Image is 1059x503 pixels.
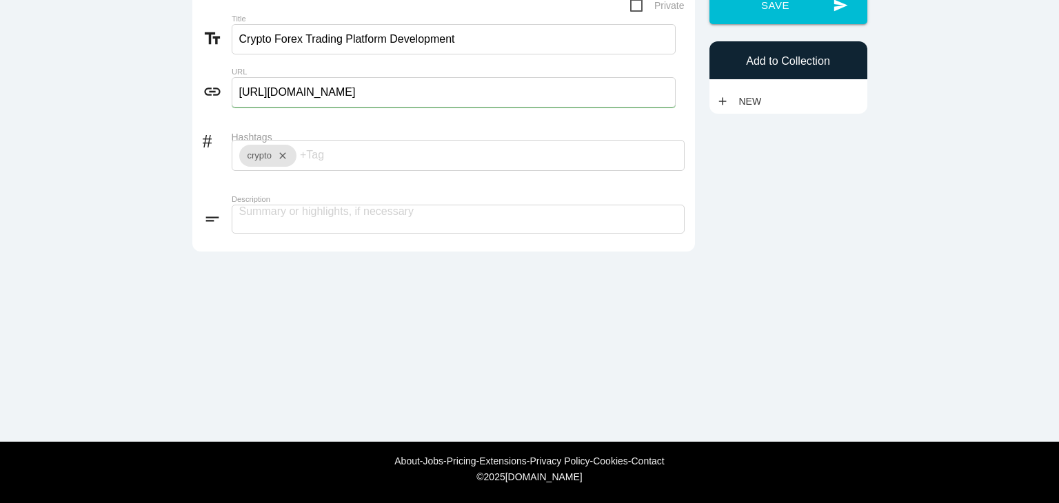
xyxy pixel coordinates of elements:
input: What does this link to? [232,24,676,54]
i: # [203,128,232,147]
i: short_text [203,209,232,229]
a: Contact [631,455,664,466]
input: +Tag [300,141,383,170]
label: Title [232,14,594,23]
label: URL [232,68,594,76]
label: Hashtags [232,132,685,143]
a: Jobs [423,455,444,466]
span: 2025 [484,471,505,482]
label: Description [232,195,594,204]
div: © [DOMAIN_NAME] [163,471,895,482]
input: Enter link to webpage [232,77,676,107]
i: link [203,82,232,101]
i: text_fields [203,29,232,48]
a: Pricing [447,455,476,466]
a: Cookies [593,455,628,466]
h6: Add to Collection [716,55,860,68]
i: close [272,145,288,167]
a: addNew [716,89,769,114]
div: crypto [239,145,296,167]
a: About [394,455,420,466]
div: - - - - - - [7,455,1052,466]
a: Extensions [479,455,526,466]
a: Privacy Policy [529,455,589,466]
i: add [716,89,729,114]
